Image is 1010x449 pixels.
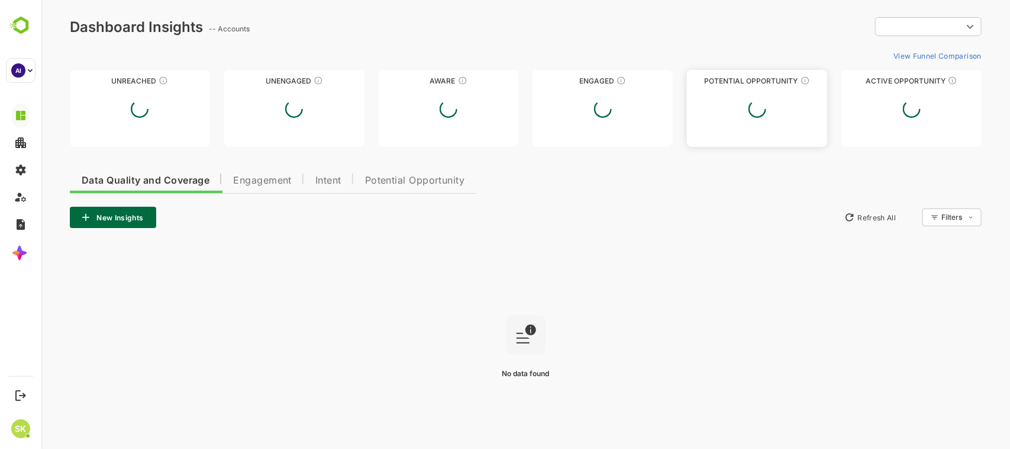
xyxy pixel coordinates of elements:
ag: -- Accounts [167,24,212,33]
div: SK [11,419,30,438]
button: New Insights [28,207,115,228]
div: Filters [899,207,940,228]
div: Potential Opportunity [646,76,786,85]
div: AI [11,63,25,78]
span: Engagement [192,176,250,185]
div: These accounts have not shown enough engagement and need nurturing [272,76,282,85]
div: Active Opportunity [800,76,940,85]
div: Unengaged [183,76,323,85]
div: These accounts have open opportunities which might be at any of the Sales Stages [906,76,916,85]
div: These accounts have not been engaged with for a defined time period [117,76,127,85]
div: Dashboard Insights [28,18,162,36]
img: BambooboxLogoMark.f1c84d78b4c51b1a7b5f700c9845e183.svg [6,14,36,37]
div: Unreached [28,76,169,85]
span: No data found [461,369,508,378]
div: Engaged [491,76,631,85]
div: ​ [834,16,940,37]
button: Logout [12,387,28,403]
div: Aware [337,76,477,85]
span: Data Quality and Coverage [40,176,168,185]
div: These accounts are warm, further nurturing would qualify them to MQAs [575,76,585,85]
div: Filters [900,213,921,222]
span: Intent [274,176,300,185]
button: Refresh All [798,208,860,227]
div: These accounts are MQAs and can be passed on to Inside Sales [759,76,769,85]
button: View Funnel Comparison [847,46,940,65]
div: These accounts have just entered the buying cycle and need further nurturing [417,76,426,85]
span: Potential Opportunity [324,176,424,185]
